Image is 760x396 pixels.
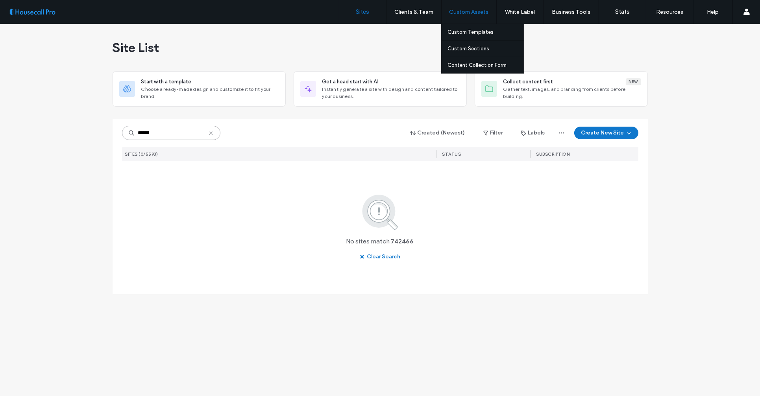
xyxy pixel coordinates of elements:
label: Custom Sections [447,46,489,52]
div: Start with a templateChoose a ready-made design and customize it to fit your brand. [113,71,286,107]
span: 742466 [391,237,414,246]
span: SUBSCRIPTION [536,151,570,157]
label: Custom Templates [447,29,494,35]
label: Help [707,9,719,15]
div: Collect content firstNewGather text, images, and branding from clients before building. [475,71,648,107]
span: Choose a ready-made design and customize it to fit your brand. [141,86,279,100]
label: White Label [505,9,535,15]
div: New [626,78,641,85]
span: Help [18,6,34,13]
span: Gather text, images, and branding from clients before building. [503,86,641,100]
span: No sites match [346,237,390,246]
span: Site List [113,40,159,55]
span: Instantly generate a site with design and content tailored to your business. [322,86,460,100]
label: Content Collection Form [447,62,507,68]
button: Created (Newest) [403,127,472,139]
div: Get a head start with AIInstantly generate a site with design and content tailored to your business. [294,71,467,107]
label: Clients & Team [394,9,433,15]
a: Custom Sections [447,41,523,57]
span: Get a head start with AI [322,78,378,86]
button: Clear Search [353,250,407,263]
label: Custom Assets [449,9,489,15]
span: Start with a template [141,78,192,86]
a: Custom Templates [447,24,523,40]
label: Stats [615,8,630,15]
label: Sites [356,8,370,15]
span: STATUS [442,151,461,157]
label: Resources [656,9,683,15]
span: Collect content first [503,78,553,86]
button: Labels [514,127,552,139]
a: Content Collection Form [447,57,523,73]
button: Filter [475,127,511,139]
label: Business Tools [552,9,591,15]
span: SITES (0/5593) [125,151,158,157]
button: Create New Site [574,127,638,139]
img: search.svg [351,193,409,231]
